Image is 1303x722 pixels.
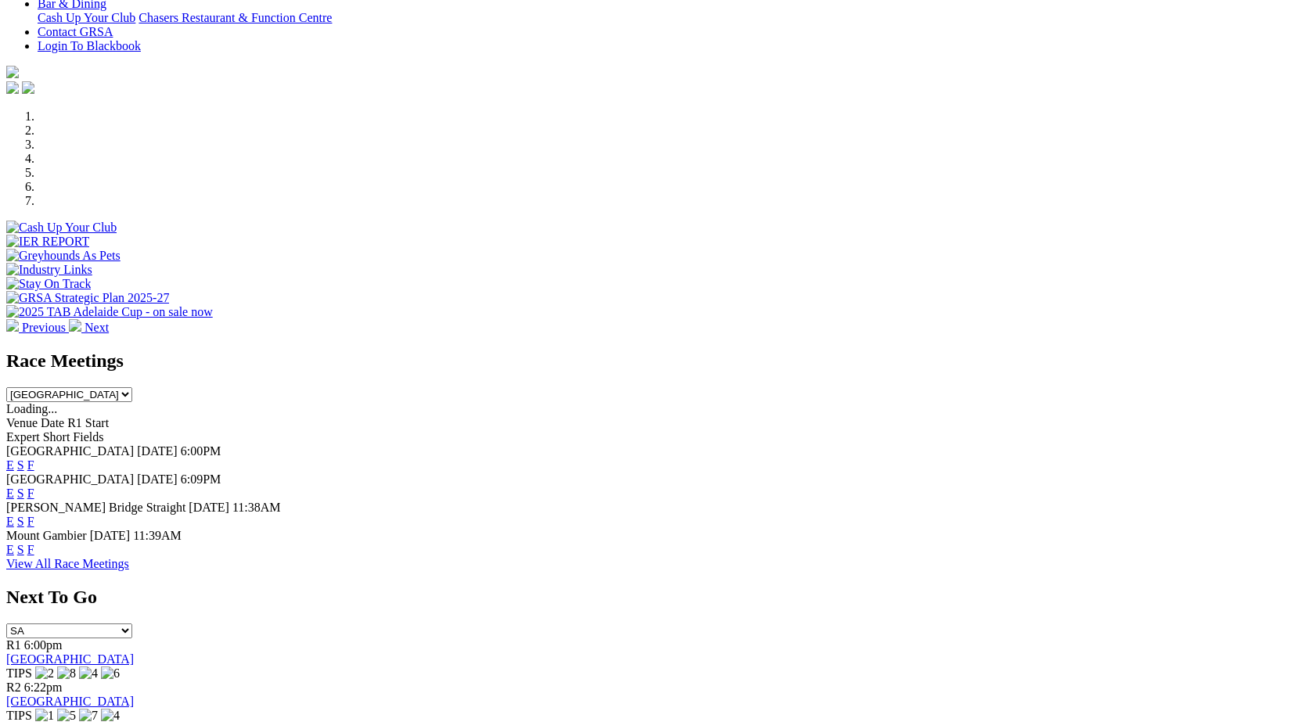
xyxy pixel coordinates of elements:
h2: Race Meetings [6,350,1297,372]
img: 4 [79,666,98,681]
img: IER REPORT [6,235,89,249]
span: 6:22pm [24,681,63,694]
span: [DATE] [189,501,229,514]
span: Mount Gambier [6,529,87,542]
a: S [17,515,24,528]
a: S [17,543,24,556]
img: 6 [101,666,120,681]
span: TIPS [6,709,32,722]
h2: Next To Go [6,587,1297,608]
a: Login To Blackbook [38,39,141,52]
span: Previous [22,321,66,334]
span: Fields [73,430,103,444]
img: 2 [35,666,54,681]
img: GRSA Strategic Plan 2025-27 [6,291,169,305]
img: chevron-left-pager-white.svg [6,319,19,332]
a: View All Race Meetings [6,557,129,570]
span: R1 [6,638,21,652]
img: Cash Up Your Club [6,221,117,235]
a: Previous [6,321,69,334]
a: [GEOGRAPHIC_DATA] [6,652,134,666]
a: F [27,515,34,528]
img: logo-grsa-white.png [6,66,19,78]
a: E [6,543,14,556]
span: [DATE] [137,472,178,486]
a: Cash Up Your Club [38,11,135,24]
span: [DATE] [137,444,178,458]
span: 6:00pm [24,638,63,652]
span: Next [85,321,109,334]
img: 8 [57,666,76,681]
a: S [17,487,24,500]
div: Bar & Dining [38,11,1297,25]
span: [PERSON_NAME] Bridge Straight [6,501,185,514]
span: Venue [6,416,38,429]
a: S [17,458,24,472]
span: R1 Start [67,416,109,429]
a: F [27,458,34,472]
a: F [27,487,34,500]
span: [GEOGRAPHIC_DATA] [6,444,134,458]
span: 6:00PM [181,444,221,458]
span: [DATE] [90,529,131,542]
a: E [6,487,14,500]
span: TIPS [6,666,32,680]
a: E [6,515,14,528]
a: [GEOGRAPHIC_DATA] [6,695,134,708]
a: E [6,458,14,472]
span: Loading... [6,402,57,415]
img: Industry Links [6,263,92,277]
img: facebook.svg [6,81,19,94]
img: twitter.svg [22,81,34,94]
span: Date [41,416,64,429]
span: R2 [6,681,21,694]
a: Next [69,321,109,334]
a: Contact GRSA [38,25,113,38]
span: 11:39AM [133,529,182,542]
span: 11:38AM [232,501,281,514]
img: Greyhounds As Pets [6,249,121,263]
img: 2025 TAB Adelaide Cup - on sale now [6,305,213,319]
span: Short [43,430,70,444]
img: Stay On Track [6,277,91,291]
img: chevron-right-pager-white.svg [69,319,81,332]
span: [GEOGRAPHIC_DATA] [6,472,134,486]
a: F [27,543,34,556]
span: Expert [6,430,40,444]
a: Chasers Restaurant & Function Centre [139,11,332,24]
span: 6:09PM [181,472,221,486]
